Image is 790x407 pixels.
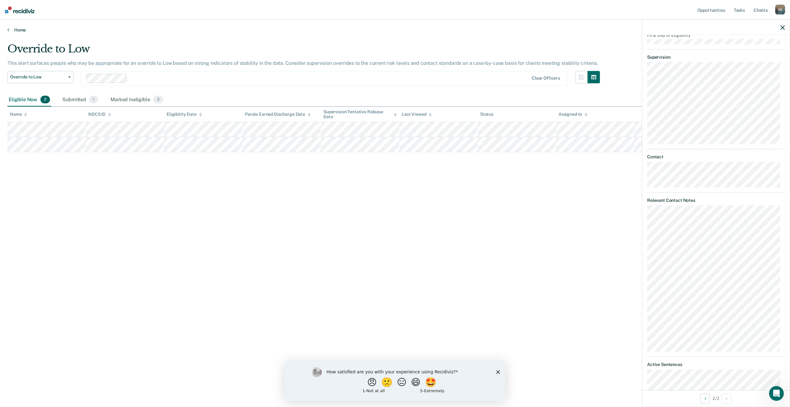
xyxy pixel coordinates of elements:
[285,361,505,401] iframe: Survey by Kim from Recidiviz
[40,96,50,104] span: 2
[647,154,785,159] dt: Contact
[61,93,99,107] div: Submitted
[153,96,163,104] span: 3
[245,112,311,117] div: Parole Earned Discharge Date
[700,393,710,403] button: Previous Opportunity
[559,112,588,117] div: Assigned to
[10,74,66,80] span: Override to Low
[480,112,493,117] div: Status
[642,390,790,406] div: 2 / 2
[647,197,785,203] dt: Relevant Contact Notes
[769,386,784,401] iframe: Intercom live chat
[167,112,202,117] div: Eligibility Date
[7,43,600,60] div: Override to Low
[7,93,51,107] div: Eligible Now
[323,109,397,120] div: Supervision Tentative Release Date
[532,76,560,81] div: Clear officers
[10,112,27,117] div: Name
[5,6,35,13] img: Recidiviz
[775,5,785,15] div: P N
[647,33,785,38] dt: First Day of Eligibility
[89,96,98,104] span: 1
[7,60,598,66] p: This alert surfaces people who may be appropriate for an override to Low based on strong indicato...
[88,112,111,117] div: NDCS ID
[109,93,164,107] div: Marked Ineligible
[647,54,785,60] dt: Supervision
[647,362,785,367] dt: Active Sentences
[7,27,783,33] a: Home
[402,112,432,117] div: Last Viewed
[722,393,732,403] button: Next Opportunity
